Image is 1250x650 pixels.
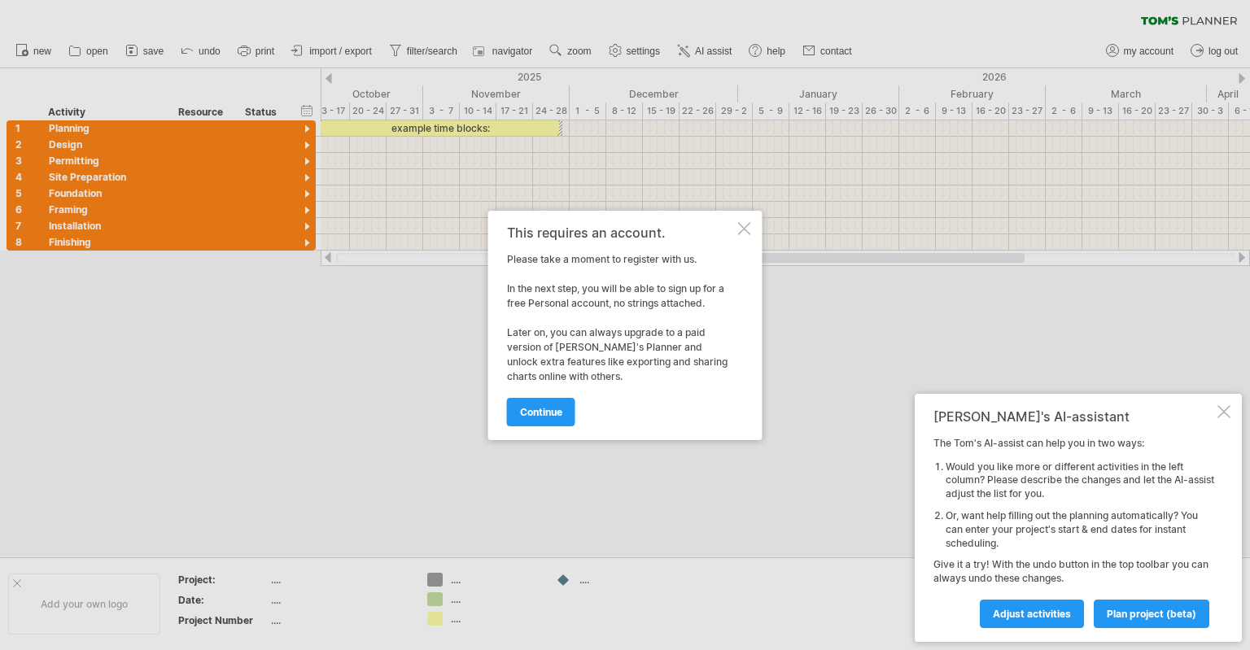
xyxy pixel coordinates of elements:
a: Adjust activities [980,600,1084,628]
a: continue [507,398,575,426]
div: This requires an account. [507,225,735,240]
span: plan project (beta) [1107,608,1196,620]
a: plan project (beta) [1094,600,1209,628]
li: Or, want help filling out the planning automatically? You can enter your project's start & end da... [946,509,1214,550]
div: Please take a moment to register with us. In the next step, you will be able to sign up for a fre... [507,225,735,425]
li: Would you like more or different activities in the left column? Please describe the changes and l... [946,460,1214,501]
span: Adjust activities [993,608,1071,620]
div: [PERSON_NAME]'s AI-assistant [933,408,1214,425]
span: continue [520,406,562,418]
div: The Tom's AI-assist can help you in two ways: Give it a try! With the undo button in the top tool... [933,437,1214,627]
